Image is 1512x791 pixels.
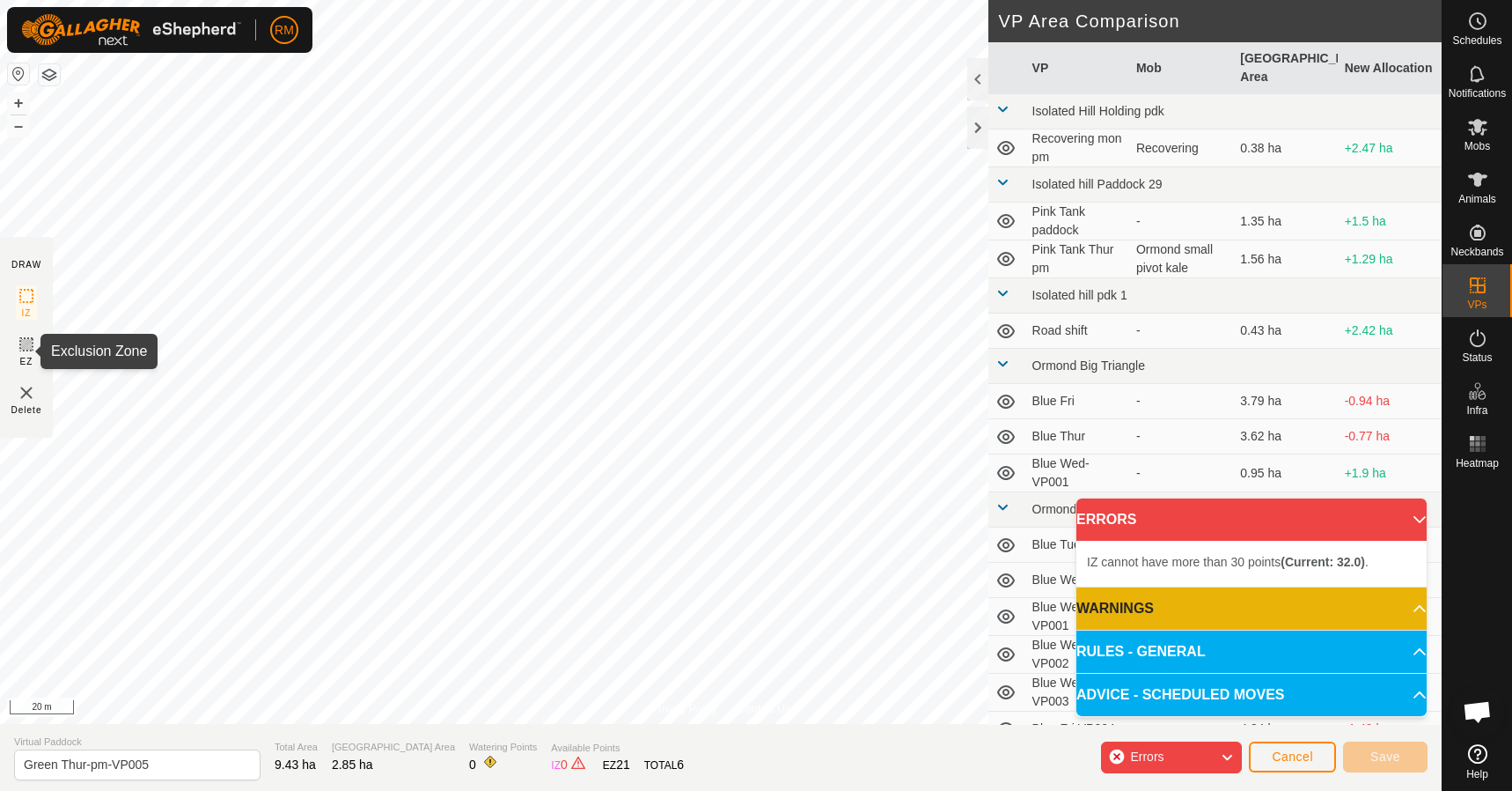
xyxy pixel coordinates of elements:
h2: VP Area Comparison [999,11,1442,32]
td: Pink Tank Thur pm [1025,240,1129,278]
span: IZ cannot have more than 30 points . [1087,555,1369,569]
span: Neckbands [1450,247,1503,257]
td: Road shift [1025,314,1129,349]
button: Cancel [1249,742,1336,773]
div: - [1136,392,1226,410]
span: Ormond Small Pivot [1032,502,1141,516]
td: Blue Fri [1025,384,1129,419]
th: Mob [1129,42,1233,94]
td: Blue Fri VP004 [1025,712,1129,747]
button: Map Layers [39,64,60,85]
div: - [1136,322,1226,340]
th: New Allocation [1338,42,1442,94]
div: DRAW [11,258,41,271]
span: ADVICE - SCHEDULED MOVES [1076,684,1284,706]
span: Schedules [1452,35,1501,46]
p-accordion-header: ERRORS [1076,499,1427,541]
span: 6 [677,758,684,772]
span: RM [275,21,294,40]
div: Recovering [1136,139,1226,158]
span: 0 [469,758,476,772]
div: Ormond small pivot kale [1136,240,1226,277]
span: Watering Points [469,740,537,755]
div: Open chat [1451,685,1504,738]
img: VP [16,382,37,403]
span: Cancel [1272,750,1313,764]
div: TOTAL [644,756,684,774]
button: – [8,115,29,137]
span: 0 [561,758,568,772]
td: 3.62 ha [1233,419,1337,455]
span: Total Area [275,740,318,755]
td: Blue Tue [1025,528,1129,563]
p-accordion-header: ADVICE - SCHEDULED MOVES [1076,674,1427,716]
td: -0.77 ha [1338,419,1442,455]
span: Errors [1130,750,1163,764]
span: VPs [1467,299,1486,310]
td: +1.29 ha [1338,240,1442,278]
div: IZ [551,756,588,774]
span: Animals [1458,194,1496,204]
span: Available Points [551,741,684,756]
div: EZ [603,756,630,774]
td: 3.79 ha [1233,384,1337,419]
button: Reset Map [8,63,29,85]
span: Help [1466,769,1488,780]
b: (Current: 32.0) [1281,555,1365,569]
span: Status [1462,352,1492,363]
span: [GEOGRAPHIC_DATA] Area [332,740,455,755]
span: 2.85 ha [332,758,373,772]
div: - [1136,427,1226,446]
p-accordion-header: WARNINGS [1076,588,1427,630]
td: 0.38 ha [1233,129,1337,167]
span: Virtual Paddock [14,735,261,750]
td: Blue Wed-VP001 [1025,598,1129,636]
span: Isolated Hill Holding pdk [1032,104,1164,118]
td: 1.56 ha [1233,240,1337,278]
button: Save [1343,742,1428,773]
span: Isolated hill Paddock 29 [1032,177,1163,191]
td: Pink Tank paddock [1025,203,1129,240]
th: VP [1025,42,1129,94]
td: Blue Thur [1025,419,1129,455]
div: - [1136,720,1226,738]
td: Blue Wed [1025,563,1129,598]
td: Blue Wed-VP002 [1025,636,1129,674]
div: - [1136,212,1226,231]
div: - [1136,464,1226,483]
a: Contact Us [738,701,790,717]
td: 0.95 ha [1233,455,1337,492]
a: Privacy Policy [651,701,717,717]
span: Ormond Big Triangle [1032,359,1145,373]
span: WARNINGS [1076,598,1154,619]
span: Heatmap [1456,458,1499,469]
span: Mobs [1464,141,1490,152]
td: +2.47 ha [1338,129,1442,167]
span: Save [1370,750,1400,764]
td: +1.9 ha [1338,455,1442,492]
td: Recovering mon pm [1025,129,1129,167]
span: Isolated hill pdk 1 [1032,288,1127,302]
p-accordion-header: RULES - GENERAL [1076,631,1427,673]
button: + [8,92,29,114]
span: RULES - GENERAL [1076,641,1206,662]
span: 9.43 ha [275,758,316,772]
td: 0.43 ha [1233,314,1337,349]
span: 21 [616,758,630,772]
td: Blue Wed-VP003 [1025,674,1129,712]
span: Delete [11,403,42,417]
a: Help [1442,737,1512,787]
span: Notifications [1449,88,1506,99]
th: [GEOGRAPHIC_DATA] Area [1233,42,1337,94]
span: Infra [1466,405,1487,416]
td: +2.42 ha [1338,314,1442,349]
td: +1.5 ha [1338,203,1442,240]
span: IZ [22,307,32,320]
td: Blue Wed-VP001 [1025,455,1129,492]
td: -0.94 ha [1338,384,1442,419]
td: 1.35 ha [1233,203,1337,240]
span: ERRORS [1076,509,1136,530]
span: EZ [20,355,33,368]
img: Gallagher Logo [21,14,241,46]
p-accordion-content: ERRORS [1076,541,1427,587]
